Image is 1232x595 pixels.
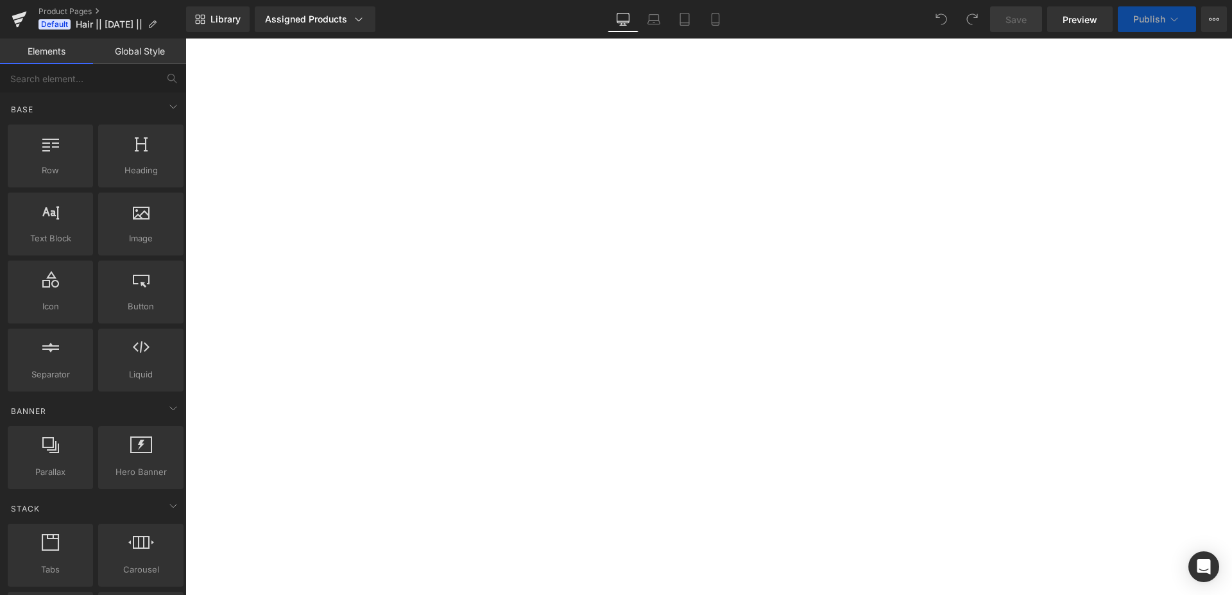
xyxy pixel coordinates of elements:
span: Stack [10,503,41,515]
span: Tabs [12,563,89,576]
span: Icon [12,300,89,313]
span: Save [1005,13,1027,26]
a: Preview [1047,6,1113,32]
div: Assigned Products [265,13,365,26]
div: Open Intercom Messenger [1188,551,1219,582]
a: Product Pages [38,6,186,17]
span: Publish [1133,14,1165,24]
span: Library [210,13,241,25]
a: Desktop [608,6,638,32]
span: Parallax [12,465,89,479]
a: Laptop [638,6,669,32]
button: Redo [959,6,985,32]
span: Image [102,232,180,245]
button: Publish [1118,6,1196,32]
span: Hero Banner [102,465,180,479]
span: Separator [12,368,89,381]
span: Button [102,300,180,313]
span: Carousel [102,563,180,576]
a: Global Style [93,39,186,64]
span: Liquid [102,368,180,381]
a: Mobile [700,6,731,32]
span: Default [38,19,71,30]
span: Hair || [DATE] || [76,19,142,30]
span: Text Block [12,232,89,245]
button: Undo [928,6,954,32]
a: Tablet [669,6,700,32]
a: New Library [186,6,250,32]
span: Base [10,103,35,116]
span: Banner [10,405,47,417]
button: More [1201,6,1227,32]
span: Row [12,164,89,177]
span: Preview [1063,13,1097,26]
span: Heading [102,164,180,177]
